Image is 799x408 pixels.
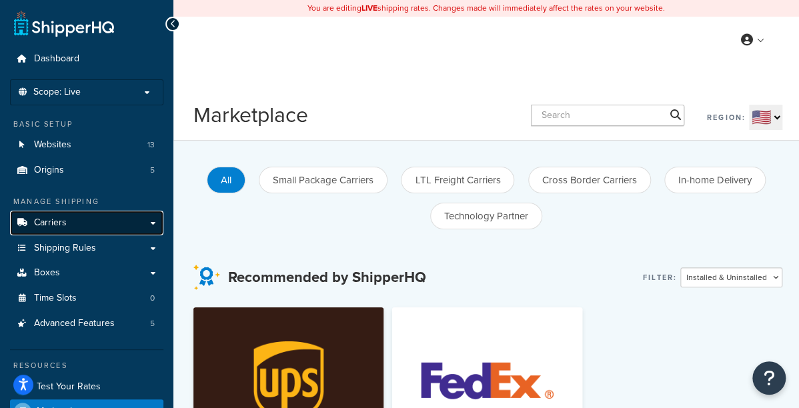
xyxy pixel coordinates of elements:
[10,311,163,336] a: Advanced Features5
[401,167,514,193] button: LTL Freight Carriers
[10,133,163,157] li: Websites
[150,293,155,304] span: 0
[10,158,163,183] a: Origins5
[10,360,163,371] div: Resources
[37,381,101,393] span: Test Your Rates
[528,167,651,193] button: Cross Border Carriers
[34,217,67,229] span: Carriers
[10,211,163,235] a: Carriers
[34,293,77,304] span: Time Slots
[34,318,115,329] span: Advanced Features
[664,167,766,193] button: In-home Delivery
[10,133,163,157] a: Websites13
[707,108,746,127] label: Region:
[361,2,377,14] b: LIVE
[430,203,542,229] button: Technology Partner
[643,268,677,287] label: Filter:
[34,165,64,176] span: Origins
[228,269,426,285] h3: Recommended by ShipperHQ
[10,47,163,71] a: Dashboard
[531,105,684,126] input: Search
[10,286,163,311] a: Time Slots0
[34,243,96,254] span: Shipping Rules
[33,87,81,98] span: Scope: Live
[150,165,155,176] span: 5
[10,196,163,207] div: Manage Shipping
[10,311,163,336] li: Advanced Features
[10,236,163,261] a: Shipping Rules
[10,261,163,285] a: Boxes
[34,53,79,65] span: Dashboard
[207,167,245,193] button: All
[10,158,163,183] li: Origins
[752,361,786,395] button: Open Resource Center
[10,119,163,130] div: Basic Setup
[147,139,155,151] span: 13
[34,267,60,279] span: Boxes
[34,139,71,151] span: Websites
[150,318,155,329] span: 5
[259,167,387,193] button: Small Package Carriers
[10,375,163,399] a: Test Your Rates
[10,286,163,311] li: Time Slots
[193,100,308,130] h1: Marketplace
